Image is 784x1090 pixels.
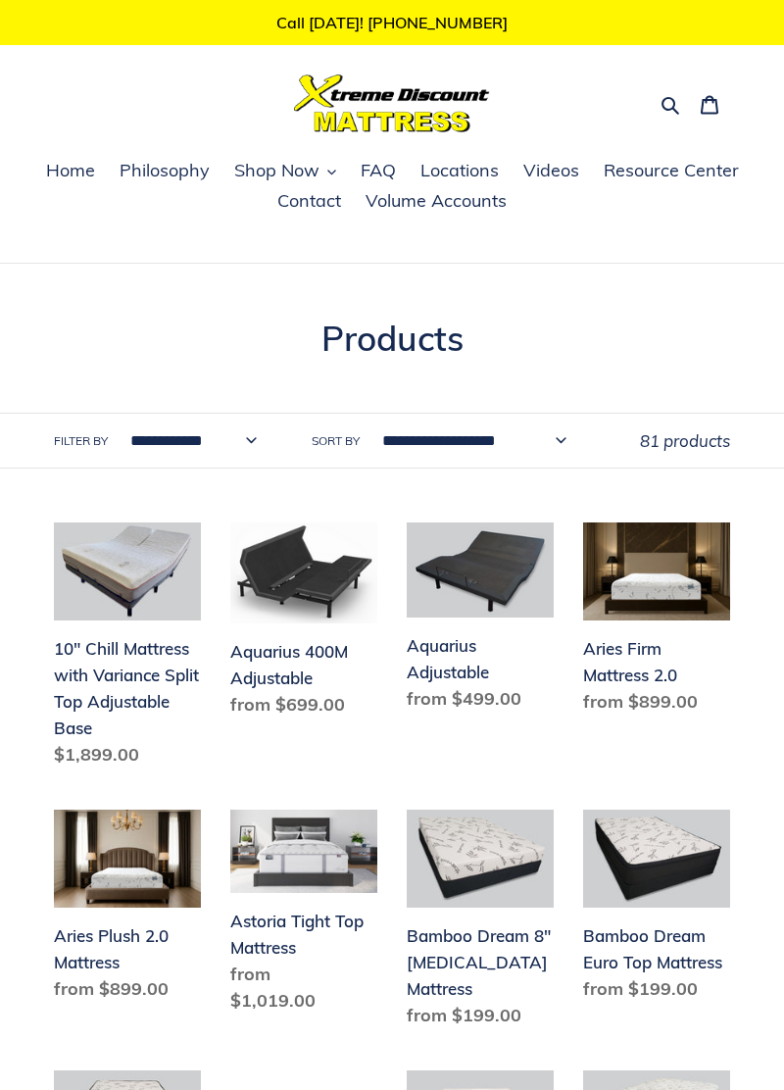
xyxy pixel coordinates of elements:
a: Bamboo Dream 8" Memory Foam Mattress [407,810,554,1036]
span: Locations [420,159,499,182]
a: FAQ [351,157,406,186]
a: Astoria Tight Top Mattress [230,810,377,1021]
label: Sort by [312,432,360,450]
a: Aquarius Adjustable [407,522,554,719]
a: Contact [268,187,351,217]
span: Home [46,159,95,182]
span: Shop Now [234,159,319,182]
img: Xtreme Discount Mattress [294,74,490,132]
a: Aries Firm Mattress 2.0 [583,522,730,722]
a: Aries Plush 2.0 Mattress [54,810,201,1010]
span: Videos [523,159,579,182]
a: Philosophy [110,157,220,186]
a: Videos [514,157,589,186]
span: Volume Accounts [366,189,507,213]
a: Home [36,157,105,186]
a: Locations [411,157,509,186]
span: 81 products [640,430,730,451]
span: Products [321,317,464,360]
label: Filter by [54,432,108,450]
a: Resource Center [594,157,749,186]
a: Bamboo Dream Euro Top Mattress [583,810,730,1010]
a: Aquarius 400M Adjustable [230,522,377,725]
span: Philosophy [120,159,210,182]
span: FAQ [361,159,396,182]
a: 10" Chill Mattress with Variance Split Top Adjustable Base [54,522,201,775]
span: Contact [277,189,341,213]
button: Shop Now [224,157,346,186]
a: Volume Accounts [356,187,516,217]
span: Resource Center [604,159,739,182]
